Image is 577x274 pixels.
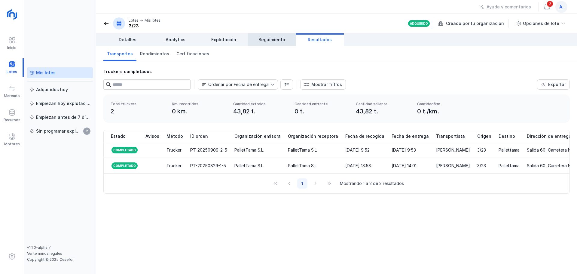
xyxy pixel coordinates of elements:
div: Cantidad extraída [233,102,287,106]
div: PT-20250829-1-5 [190,163,226,169]
div: Empiezan antes de 7 días [36,114,90,120]
a: Sin programar explotación2 [27,126,93,137]
div: Trucker [166,163,182,169]
span: Rendimientos [140,51,169,57]
a: Mis lotes [27,67,93,78]
span: Dirección de entrega [527,133,571,139]
div: [DATE] 9:52 [345,147,370,153]
div: 0 t. [295,107,349,115]
div: [DATE] 14:01 [392,163,417,169]
div: Recursos [4,118,20,122]
div: Empiezan hoy explotación [36,100,90,106]
span: Resultados [308,37,332,43]
a: Adquiridos hoy [27,84,93,95]
button: Mostrar filtros [300,79,346,90]
div: 43,82 t. [233,107,287,115]
div: Adquirido [410,21,428,26]
span: a. [559,4,563,10]
a: Resultados [296,33,344,46]
a: Analytics [151,33,200,46]
span: Organización emisora [234,133,281,139]
div: Trucker [166,147,182,153]
button: Ayuda y comentarios [475,2,535,12]
span: Avisos [145,133,159,139]
span: Organización receptora [288,133,338,139]
span: ID orden [190,133,208,139]
span: 2 [83,128,90,135]
div: Adquiridos hoy [36,87,68,93]
div: Ayuda y comentarios [487,4,531,10]
div: [PERSON_NAME] [436,163,470,169]
div: v1.1.0-alpha.7 [27,245,93,250]
div: 3/23 [477,163,486,169]
div: 43,82 t. [356,107,410,115]
div: Pallettama [499,147,520,153]
span: Fecha de entrega [392,133,429,139]
div: [DATE] 9:53 [392,147,416,153]
div: PalletTama S.L. [234,163,264,169]
span: Seguimiento [258,37,285,43]
a: Transportes [103,46,136,61]
div: Mercado [4,94,20,98]
a: Certificaciones [173,46,213,61]
a: Empiezan antes de 7 días [27,112,93,123]
div: Sin programar explotación [36,128,81,134]
span: Mostrando 1 a 2 de 2 resultados [340,180,404,186]
div: PalletTama S.L. [288,147,318,153]
div: 3/23 [129,23,160,29]
div: Km. recorridos [172,102,226,106]
div: Opciones de lote [523,20,559,26]
a: Explotación [200,33,248,46]
a: Ver términos legales [27,251,62,256]
div: Mis lotes [36,70,56,76]
span: Transportes [107,51,133,57]
div: Total truckers [111,102,165,106]
span: Detalles [119,37,136,43]
div: Copyright © 2025 Cesefor [27,257,93,262]
span: Estado [111,133,126,139]
span: Fecha de recogida [345,133,384,139]
div: Lotes [129,18,139,23]
div: [DATE] 13:58 [345,163,371,169]
span: Explotación [211,37,236,43]
div: Cantidad entrante [295,102,349,106]
a: Seguimiento [248,33,296,46]
span: Origen [477,133,491,139]
span: 2 [546,0,554,8]
div: PT-20250909-2-5 [190,147,227,153]
div: Ordenar por Fecha de entrega [208,82,269,87]
div: Exportar [548,82,566,88]
button: Page 1 [297,178,307,189]
div: 0 km. [172,107,226,115]
div: Creado por tu organización [438,19,509,28]
div: Mis lotes [145,18,160,23]
div: Completado [111,162,138,170]
a: Detalles [103,33,151,46]
div: 0 t./km. [417,107,471,115]
span: Transportista [436,133,465,139]
span: Método [166,133,183,139]
a: Empiezan hoy explotación [27,98,93,109]
div: Motores [4,142,20,146]
div: Inicio [7,45,17,50]
div: PalletTama S.L. [234,147,264,153]
button: Exportar [537,79,570,90]
img: logoRight.svg [5,7,20,22]
div: Pallettama [499,163,520,169]
span: Destino [499,133,515,139]
div: 3/23 [477,147,486,153]
div: Mostrar filtros [311,82,342,88]
div: Completado [111,146,138,154]
div: PalletTama S.L. [288,163,318,169]
a: Rendimientos [136,46,173,61]
span: Analytics [166,37,185,43]
div: Cantidad/km. [417,102,471,106]
div: Cantidad saliente [356,102,410,106]
div: 2 [111,107,165,115]
span: Certificaciones [176,51,209,57]
span: Fecha de entrega [198,80,270,89]
div: [PERSON_NAME] [436,147,470,153]
div: Truckers completados [103,69,570,75]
